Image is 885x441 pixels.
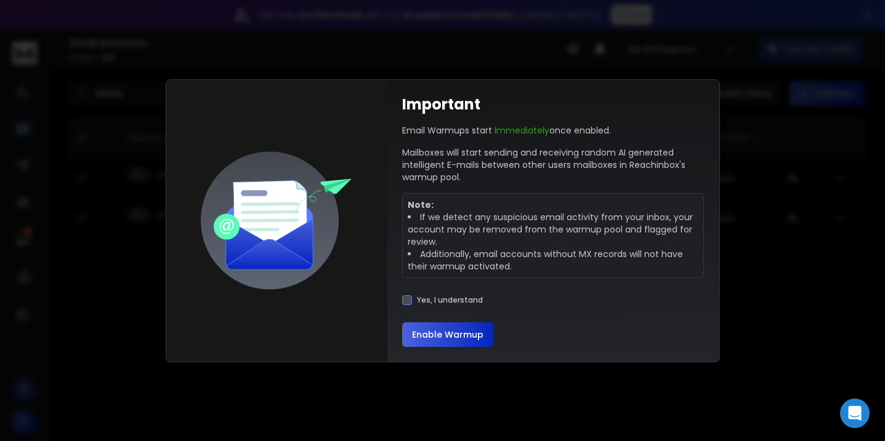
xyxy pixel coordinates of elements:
[408,248,699,272] li: Additionally, email accounts without MX records will not have their warmup activated.
[408,199,699,211] p: Note:
[402,95,480,114] h1: Important
[408,211,699,248] li: If we detect any suspicious email activity from your inbox, your account may be removed from the ...
[402,322,493,347] button: Enable Warmup
[402,124,611,137] p: Email Warmups start once enabled.
[417,295,483,305] label: Yes, I understand
[495,124,549,137] span: Immediately
[840,399,870,428] div: Open Intercom Messenger
[402,146,705,183] p: Mailboxes will start sending and receiving random AI generated intelligent E-mails between other ...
